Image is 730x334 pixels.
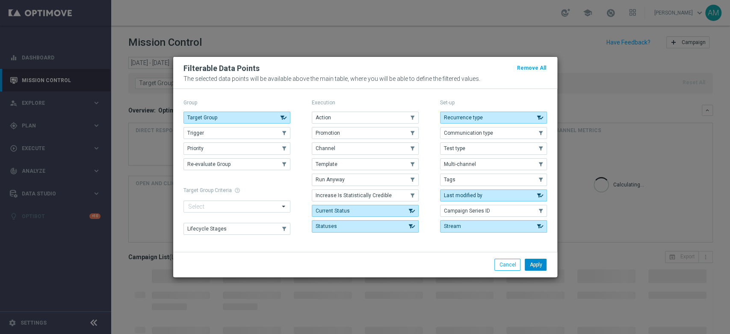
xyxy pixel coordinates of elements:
button: Recurrence type [440,112,547,124]
span: Lifecycle Stages [187,226,227,232]
button: Statuses [312,220,419,232]
span: Template [316,161,337,167]
span: Re-evaluate Group [187,161,231,167]
span: Action [316,115,331,121]
span: Channel [316,145,335,151]
button: Apply [525,259,547,271]
button: Channel [312,142,419,154]
button: Action [312,112,419,124]
button: Tags [440,174,547,186]
button: Re-evaluate Group [183,158,290,170]
button: Multi-channel [440,158,547,170]
p: Execution [312,99,419,106]
button: Run Anyway [312,174,419,186]
span: Trigger [187,130,204,136]
span: Target Group [187,115,217,121]
p: Set-up [440,99,547,106]
span: Test type [444,145,465,151]
button: Priority [183,142,290,154]
button: Cancel [494,259,520,271]
span: Priority [187,145,204,151]
button: Remove All [516,63,547,73]
h1: Target Group Criteria [183,187,290,193]
button: Trigger [183,127,290,139]
button: Current Status [312,205,419,217]
span: Current Status [316,208,350,214]
span: Statuses [316,223,337,229]
span: Tags [444,177,455,183]
span: Stream [444,223,461,229]
span: Run Anyway [316,177,345,183]
button: Test type [440,142,547,154]
p: Group [183,99,290,106]
h2: Filterable Data Points [183,63,260,74]
span: Communication type [444,130,493,136]
span: Promotion [316,130,340,136]
span: Recurrence type [444,115,483,121]
p: The selected data points will be available above the main table, where you will be able to define... [183,75,547,82]
button: Increase Is Statistically Credible [312,189,419,201]
span: Increase Is Statistically Credible [316,192,392,198]
button: Communication type [440,127,547,139]
button: Template [312,158,419,170]
button: Lifecycle Stages [183,223,290,235]
button: Target Group [183,112,290,124]
span: Multi-channel [444,161,476,167]
span: Last modified by [444,192,482,198]
button: Campaign Series ID [440,205,547,217]
button: Stream [440,220,547,232]
button: Promotion [312,127,419,139]
button: Last modified by [440,189,547,201]
span: help_outline [234,187,240,193]
span: Campaign Series ID [444,208,490,214]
